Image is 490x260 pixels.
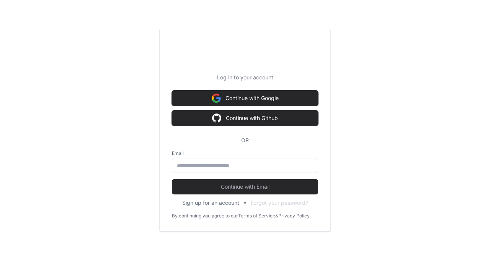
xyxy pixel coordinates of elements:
div: & [275,213,278,219]
a: Terms of Service [238,213,275,219]
img: Sign in with google [212,110,221,126]
img: Sign in with google [212,91,221,106]
button: Continue with Google [172,91,318,106]
button: Continue with Github [172,110,318,126]
button: Sign up for an account [182,199,239,207]
button: Forgot your password? [251,199,308,207]
p: Log in to your account [172,74,318,81]
span: Continue with Email [172,183,318,191]
div: By continuing you agree to our [172,213,238,219]
span: OR [238,137,252,144]
a: Privacy Policy. [278,213,310,219]
label: Email [172,150,318,156]
button: Continue with Email [172,179,318,194]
